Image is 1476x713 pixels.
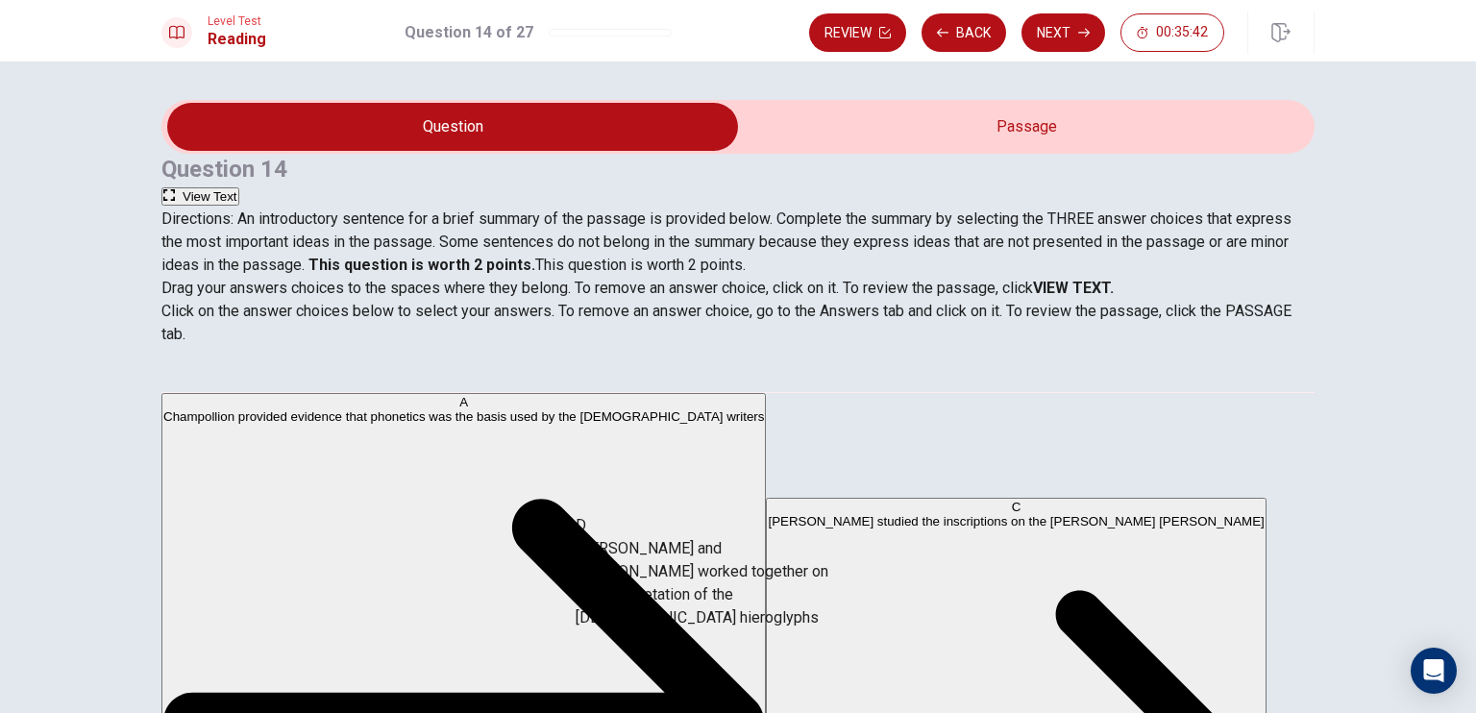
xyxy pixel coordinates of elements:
[305,256,535,274] strong: This question is worth 2 points.
[161,154,1315,184] h4: Question 14
[922,13,1006,52] button: Back
[161,277,1315,300] p: Drag your answers choices to the spaces where they belong. To remove an answer choice, click on i...
[163,409,764,424] span: Champollion provided evidence that phonetics was the basis used by the [DEMOGRAPHIC_DATA] writers
[1411,648,1457,694] div: Open Intercom Messenger
[1120,13,1224,52] button: 00:35:42
[809,13,906,52] button: Review
[208,28,266,51] h1: Reading
[535,256,746,274] span: This question is worth 2 points.
[208,14,266,28] span: Level Test
[768,514,1264,529] span: [PERSON_NAME] studied the inscriptions on the [PERSON_NAME] [PERSON_NAME]
[405,21,533,44] h1: Question 14 of 27
[161,187,239,206] button: View Text
[1033,279,1114,297] strong: VIEW TEXT.
[161,300,1315,346] p: Click on the answer choices below to select your answers. To remove an answer choice, go to the A...
[161,209,1291,274] span: Directions: An introductory sentence for a brief summary of the passage is provided below. Comple...
[768,500,1264,514] div: C
[1156,25,1208,40] span: 00:35:42
[161,346,1315,392] div: Choose test type tabs
[1021,13,1105,52] button: Next
[163,395,764,409] div: A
